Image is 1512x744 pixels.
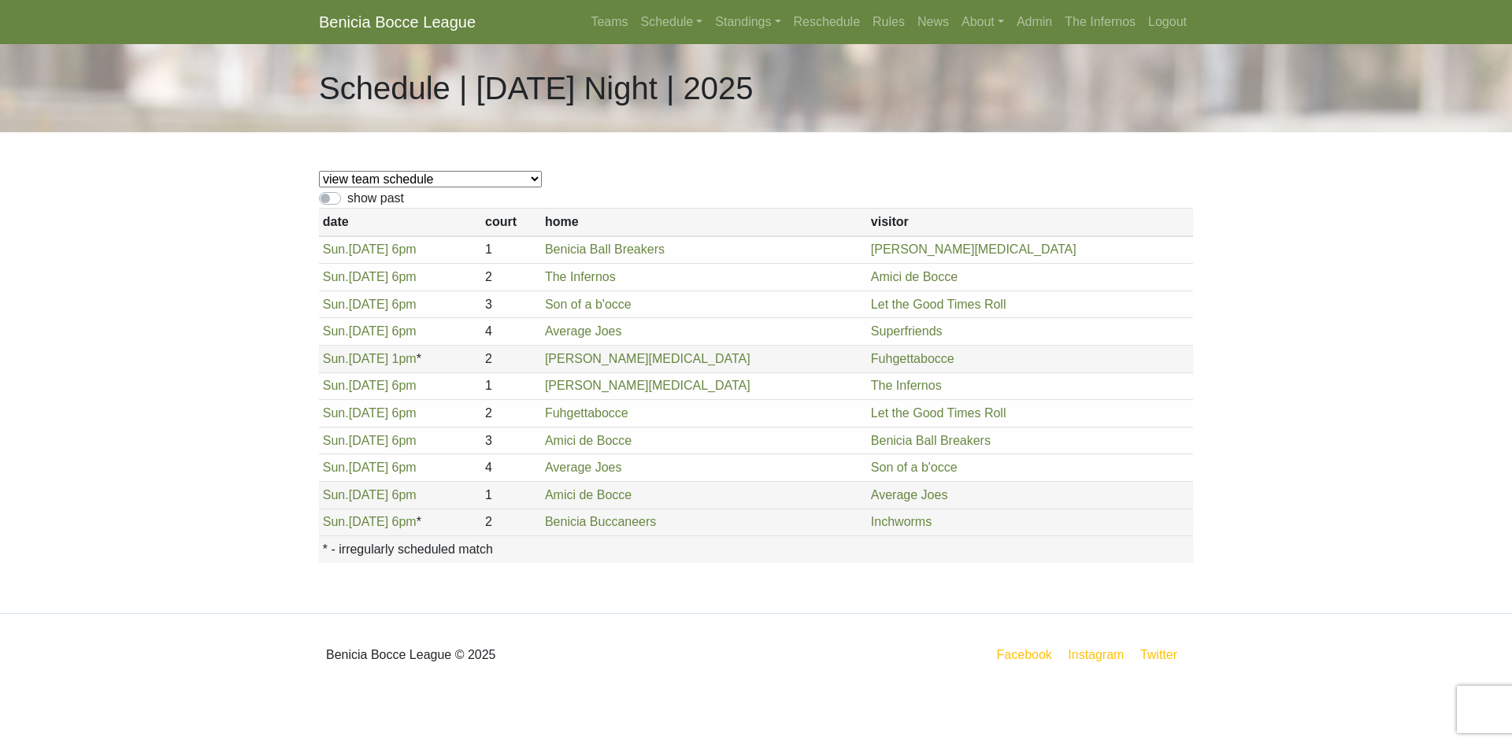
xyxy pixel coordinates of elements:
[545,352,750,365] a: [PERSON_NAME][MEDICAL_DATA]
[323,434,417,447] a: Sun.[DATE] 6pm
[323,488,417,502] a: Sun.[DATE] 6pm
[323,379,349,392] span: Sun.
[323,406,417,420] a: Sun.[DATE] 6pm
[1142,6,1193,38] a: Logout
[545,515,656,528] a: Benicia Buccaneers
[584,6,634,38] a: Teams
[481,427,541,454] td: 3
[323,406,349,420] span: Sun.
[323,379,417,392] a: Sun.[DATE] 6pm
[867,209,1193,236] th: visitor
[545,406,628,420] a: Fuhgettabocce
[1137,645,1190,664] a: Twitter
[481,264,541,291] td: 2
[323,434,349,447] span: Sun.
[545,270,616,283] a: The Infernos
[709,6,787,38] a: Standings
[871,488,948,502] a: Average Joes
[911,6,955,38] a: News
[871,461,958,474] a: Son of a b'occe
[481,372,541,400] td: 1
[323,324,349,338] span: Sun.
[323,270,417,283] a: Sun.[DATE] 6pm
[307,627,756,683] div: Benicia Bocce League © 2025
[545,298,632,311] a: Son of a b'occe
[871,242,1077,256] a: [PERSON_NAME][MEDICAL_DATA]
[323,352,349,365] span: Sun.
[481,400,541,428] td: 2
[1065,645,1127,664] a: Instagram
[323,270,349,283] span: Sun.
[787,6,867,38] a: Reschedule
[481,318,541,346] td: 4
[319,6,476,38] a: Benicia Bocce League
[871,298,1006,311] a: Let the Good Times Roll
[323,324,417,338] a: Sun.[DATE] 6pm
[481,509,541,536] td: 2
[871,324,943,338] a: Superfriends
[323,242,349,256] span: Sun.
[545,461,622,474] a: Average Joes
[323,515,349,528] span: Sun.
[955,6,1010,38] a: About
[323,461,349,474] span: Sun.
[545,379,750,392] a: [PERSON_NAME][MEDICAL_DATA]
[319,536,1193,563] th: * - irregularly scheduled match
[635,6,710,38] a: Schedule
[994,645,1055,664] a: Facebook
[323,298,349,311] span: Sun.
[1010,6,1058,38] a: Admin
[323,242,417,256] a: Sun.[DATE] 6pm
[871,434,991,447] a: Benicia Ball Breakers
[323,488,349,502] span: Sun.
[545,434,632,447] a: Amici de Bocce
[481,454,541,482] td: 4
[347,189,404,208] label: show past
[319,209,481,236] th: date
[481,236,541,264] td: 1
[323,461,417,474] a: Sun.[DATE] 6pm
[319,69,753,107] h1: Schedule | [DATE] Night | 2025
[481,209,541,236] th: court
[481,345,541,372] td: 2
[481,481,541,509] td: 1
[541,209,867,236] th: home
[871,515,932,528] a: Inchworms
[545,324,622,338] a: Average Joes
[871,270,958,283] a: Amici de Bocce
[871,379,942,392] a: The Infernos
[481,291,541,318] td: 3
[323,298,417,311] a: Sun.[DATE] 6pm
[545,488,632,502] a: Amici de Bocce
[871,406,1006,420] a: Let the Good Times Roll
[866,6,911,38] a: Rules
[545,242,665,256] a: Benicia Ball Breakers
[323,515,417,528] a: Sun.[DATE] 6pm
[1058,6,1142,38] a: The Infernos
[323,352,417,365] a: Sun.[DATE] 1pm
[871,352,954,365] a: Fuhgettabocce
